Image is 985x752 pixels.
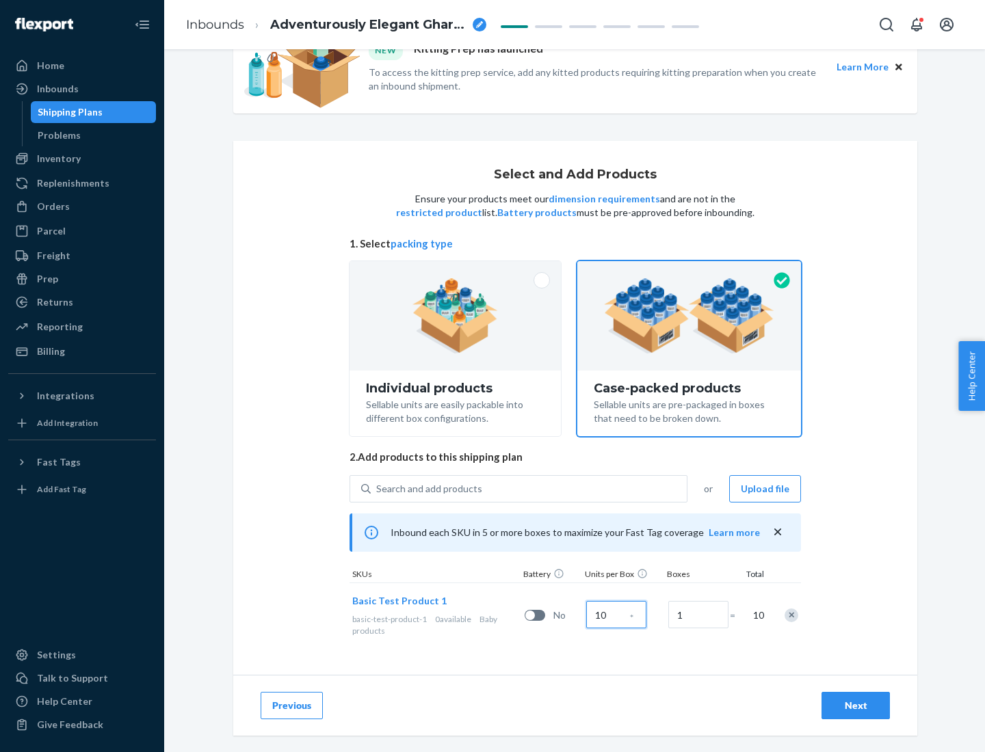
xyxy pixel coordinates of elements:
[8,268,156,290] a: Prep
[8,220,156,242] a: Parcel
[366,395,544,425] div: Sellable units are easily packable into different box configurations.
[586,601,646,628] input: Case Quantity
[369,41,403,59] div: NEW
[833,699,878,712] div: Next
[873,11,900,38] button: Open Search Box
[668,601,728,628] input: Number of boxes
[37,320,83,334] div: Reporting
[8,714,156,736] button: Give Feedback
[37,455,81,469] div: Fast Tags
[8,451,156,473] button: Fast Tags
[270,16,467,34] span: Adventurously Elegant Gharial
[8,55,156,77] a: Home
[891,59,906,75] button: Close
[8,412,156,434] a: Add Integration
[8,172,156,194] a: Replenishments
[31,124,157,146] a: Problems
[186,17,244,32] a: Inbounds
[37,249,70,263] div: Freight
[8,644,156,666] a: Settings
[553,608,581,622] span: No
[8,690,156,712] a: Help Center
[37,671,108,685] div: Talk to Support
[352,613,519,636] div: Baby products
[8,148,156,170] a: Inventory
[8,385,156,407] button: Integrations
[8,667,156,689] a: Talk to Support
[350,450,801,464] span: 2. Add products to this shipping plan
[521,568,582,582] div: Battery
[38,129,81,142] div: Problems
[412,278,498,353] img: individual-pack.facf35554cb0f1810c75b2bd6df2d64e.png
[8,245,156,267] a: Freight
[414,41,543,59] p: Kitting Prep has launched
[37,389,94,403] div: Integrations
[8,78,156,100] a: Inbounds
[704,482,713,496] span: or
[261,692,323,719] button: Previous
[369,66,824,93] p: To access the kitting prep service, add any kitted products requiring kitting preparation when yo...
[366,381,544,395] div: Individual products
[37,152,81,165] div: Inventory
[37,648,76,662] div: Settings
[37,224,66,238] div: Parcel
[549,192,660,206] button: dimension requirements
[37,59,64,72] div: Home
[435,614,471,624] span: 0 available
[664,568,733,582] div: Boxes
[37,345,65,358] div: Billing
[37,483,86,495] div: Add Fast Tag
[352,595,447,606] span: Basic Test Product 1
[837,59,889,75] button: Learn More
[37,272,58,286] div: Prep
[37,695,92,708] div: Help Center
[582,568,664,582] div: Units per Box
[494,168,657,182] h1: Select and Add Products
[37,82,79,96] div: Inbounds
[933,11,960,38] button: Open account menu
[709,526,760,539] button: Learn more
[376,482,482,496] div: Search and add products
[350,237,801,251] span: 1. Select
[497,206,577,219] button: Battery products
[8,479,156,500] a: Add Fast Tag
[8,316,156,338] a: Reporting
[352,614,427,624] span: basic-test-product-1
[396,206,482,219] button: restricted product
[594,395,785,425] div: Sellable units are pre-packaged in boxes that need to be broken down.
[771,525,785,539] button: close
[37,176,109,190] div: Replenishments
[729,475,801,502] button: Upload file
[903,11,930,38] button: Open notifications
[8,340,156,362] a: Billing
[594,381,785,395] div: Case-packed products
[37,200,70,213] div: Orders
[958,341,985,411] button: Help Center
[31,101,157,123] a: Shipping Plans
[604,278,774,353] img: case-pack.59cecea509d18c883b923b81aeac6d0b.png
[37,417,98,429] div: Add Integration
[37,295,73,309] div: Returns
[8,291,156,313] a: Returns
[37,718,103,731] div: Give Feedback
[8,196,156,217] a: Orders
[129,11,156,38] button: Close Navigation
[395,192,756,219] p: Ensure your products meet our and are not in the list. must be pre-approved before inbounding.
[175,5,497,45] ol: breadcrumbs
[785,608,798,622] div: Remove Item
[750,608,764,622] span: 10
[730,608,744,622] span: =
[391,237,453,251] button: packing type
[350,568,521,582] div: SKUs
[15,18,73,31] img: Flexport logo
[38,105,103,119] div: Shipping Plans
[352,594,447,608] button: Basic Test Product 1
[733,568,767,582] div: Total
[350,513,801,552] div: Inbound each SKU in 5 or more boxes to maximize your Fast Tag coverage
[822,692,890,719] button: Next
